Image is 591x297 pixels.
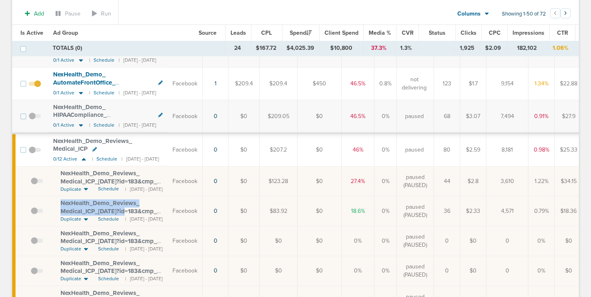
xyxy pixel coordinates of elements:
td: $0 [260,256,298,286]
td: Facebook [168,67,203,100]
span: Status [429,29,445,36]
td: Facebook [168,100,203,133]
span: Source [199,29,217,36]
td: $0 [298,100,342,133]
a: 0 [214,178,217,185]
span: Is Active [20,29,43,36]
td: $0 [298,166,342,196]
td: Facebook [168,166,203,196]
td: 0% [374,226,397,256]
a: 0 [214,267,217,274]
td: $0 [298,226,342,256]
td: 0 [486,226,528,256]
td: $18.36 [555,196,583,226]
td: 0% [528,226,555,256]
span: Columns [457,10,481,18]
td: $0 [228,100,260,133]
td: $209.4 [260,67,298,100]
a: 0 [214,237,217,244]
td: $209.4 [228,67,260,100]
td: 182,102 [506,41,547,56]
td: $22.88 [555,67,583,100]
span: 0/1 Active [53,57,74,63]
td: $450 [298,67,342,100]
td: 7,494 [486,100,528,133]
td: 0% [374,256,397,286]
td: Facebook [168,226,203,256]
td: 1.3% [395,41,417,56]
td: 18.6% [342,196,374,226]
td: 37.3% [363,41,395,56]
td: Facebook [168,133,203,166]
td: $2.59 [460,133,486,166]
small: | [DATE] - [DATE] [125,216,163,223]
td: 80 [434,133,460,166]
td: 36 [434,196,460,226]
small: | [DATE] - [DATE] [125,246,163,252]
td: $0 [298,196,342,226]
span: not delivering [402,76,427,92]
td: $0 [460,256,486,286]
small: | [DATE] - [DATE] [119,122,156,128]
span: Client Spend [325,29,358,36]
span: NexHealth_ Demo_ Reviews_ Medical_ ICP_ [DATE]?id=183&cmp_ id=9658047 [60,170,157,193]
td: 24 [225,41,250,56]
span: paused [405,146,424,154]
ul: Pagination [550,9,571,19]
span: Add [34,10,44,17]
td: $2.8 [460,166,486,196]
small: Schedule [96,156,117,162]
td: 8,181 [486,133,528,166]
td: 1.06% [548,41,574,56]
td: 0% [342,256,374,286]
td: $167.72 [250,41,281,56]
a: 0 [214,208,217,214]
span: CPL [261,29,272,36]
a: 1 [215,80,217,87]
span: Ad Group [53,29,78,36]
td: 0% [374,166,397,196]
td: 44 [434,166,460,196]
td: 3,610 [486,166,528,196]
span: CTR [557,29,568,36]
span: Schedule [98,185,119,192]
td: $0 [228,133,260,166]
small: | [DATE] - [DATE] [119,90,156,96]
span: NexHealth_ Demo_ Reviews_ Medical_ ICP_ [DATE]?id=183&cmp_ id=9658047 [60,199,157,223]
td: $83.92 [260,196,298,226]
td: 9,154 [486,67,528,100]
td: $2.09 [480,41,506,56]
td: $34.15 [555,166,583,196]
td: TOTALS (0) [48,41,225,56]
span: Duplicate [60,216,81,223]
td: 27.4% [342,166,374,196]
td: $0 [298,133,342,166]
td: $0 [298,256,342,286]
span: Duplicate [60,275,81,282]
span: Schedule [98,216,119,223]
span: NexHealth_ Demo_ HIPAACompliance_ HIPAAPracticeAudit_ Medical [53,103,132,127]
small: Schedule [94,57,114,63]
span: CPC [489,29,501,36]
td: 68 [434,100,460,133]
span: Impressions [513,29,544,36]
button: Add [20,8,49,20]
td: 123 [434,67,460,100]
td: $0 [555,226,583,256]
td: 0% [374,196,397,226]
td: $2.33 [460,196,486,226]
span: 0/1 Active [53,90,74,96]
td: paused (PAUSED) [397,226,434,256]
span: 0/12 Active [53,156,77,162]
td: 0.91% [528,100,555,133]
td: $1.7 [460,67,486,100]
td: paused (PAUSED) [397,196,434,226]
td: 0.8% [374,67,397,100]
span: paused [405,112,424,121]
td: 0 [434,226,460,256]
td: paused (PAUSED) [397,166,434,196]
